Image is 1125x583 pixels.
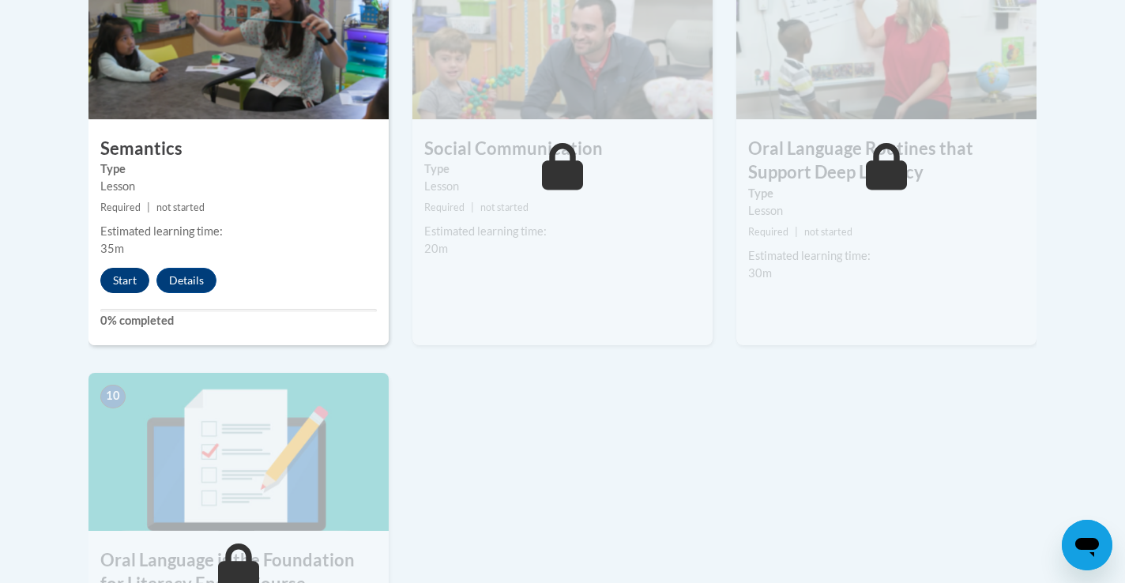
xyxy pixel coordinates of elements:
[748,202,1025,220] div: Lesson
[424,201,465,213] span: Required
[100,160,377,178] label: Type
[88,373,389,531] img: Course Image
[156,268,216,293] button: Details
[795,226,798,238] span: |
[100,242,124,255] span: 35m
[748,247,1025,265] div: Estimated learning time:
[412,137,713,161] h3: Social Communication
[100,312,377,329] label: 0% completed
[100,223,377,240] div: Estimated learning time:
[748,266,772,280] span: 30m
[424,178,701,195] div: Lesson
[804,226,852,238] span: not started
[424,223,701,240] div: Estimated learning time:
[1062,520,1112,570] iframe: Button to launch messaging window
[748,226,788,238] span: Required
[424,160,701,178] label: Type
[471,201,474,213] span: |
[424,242,448,255] span: 20m
[88,137,389,161] h3: Semantics
[156,201,205,213] span: not started
[100,385,126,408] span: 10
[480,201,529,213] span: not started
[736,137,1037,186] h3: Oral Language Routines that Support Deep Literacy
[100,201,141,213] span: Required
[100,178,377,195] div: Lesson
[147,201,150,213] span: |
[100,268,149,293] button: Start
[748,185,1025,202] label: Type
